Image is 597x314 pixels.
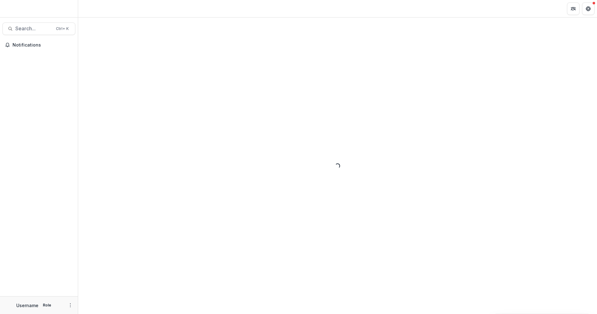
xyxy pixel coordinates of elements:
p: Role [41,302,53,308]
button: Search... [3,22,75,35]
span: Notifications [13,42,73,48]
button: More [67,302,74,309]
button: Get Help [582,2,594,15]
span: Search... [15,26,52,32]
p: Username [16,302,38,309]
button: Partners [567,2,579,15]
button: Notifications [3,40,75,50]
div: Ctrl + K [55,25,70,32]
